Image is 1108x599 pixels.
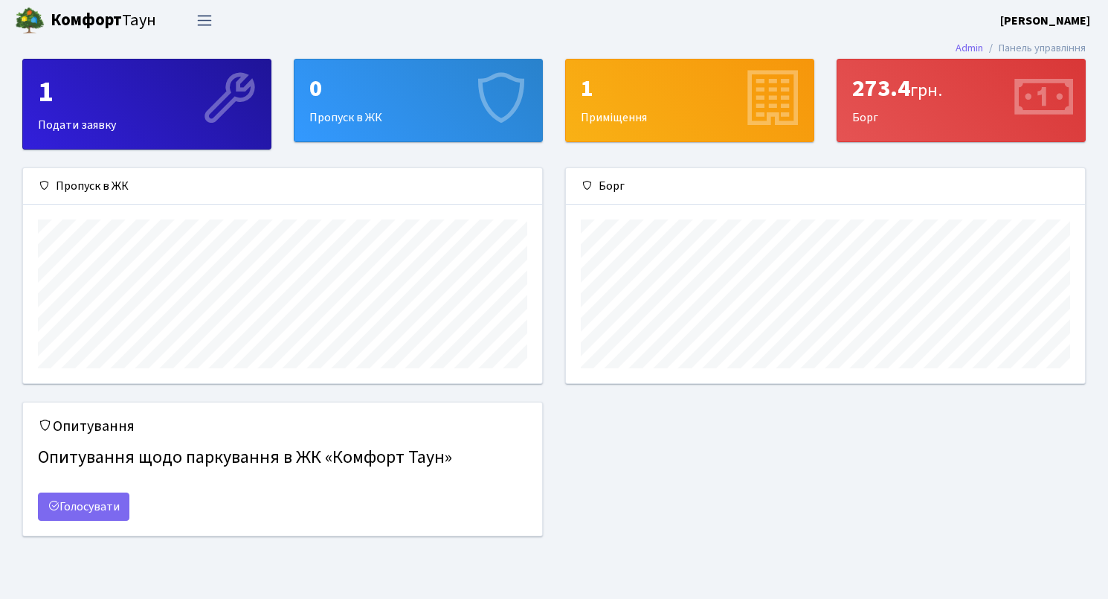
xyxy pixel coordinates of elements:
li: Панель управління [983,40,1086,57]
a: Admin [956,40,983,56]
h4: Опитування щодо паркування в ЖК «Комфорт Таун» [38,441,527,475]
div: 1 [581,74,799,103]
img: logo.png [15,6,45,36]
b: [PERSON_NAME] [1000,13,1090,29]
button: Переключити навігацію [186,8,223,33]
div: Борг [566,168,1085,205]
nav: breadcrumb [933,33,1108,64]
a: 1Приміщення [565,59,814,142]
a: Голосувати [38,493,129,521]
b: Комфорт [51,8,122,32]
span: Таун [51,8,156,33]
div: 273.4 [852,74,1070,103]
a: 1Подати заявку [22,59,271,150]
div: Борг [837,60,1085,141]
div: Подати заявку [23,60,271,149]
div: Пропуск в ЖК [23,168,542,205]
a: 0Пропуск в ЖК [294,59,543,142]
div: 0 [309,74,527,103]
div: Приміщення [566,60,814,141]
a: [PERSON_NAME] [1000,12,1090,30]
div: 1 [38,74,256,110]
div: Пропуск в ЖК [294,60,542,141]
h5: Опитування [38,417,527,435]
span: грн. [910,77,942,103]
